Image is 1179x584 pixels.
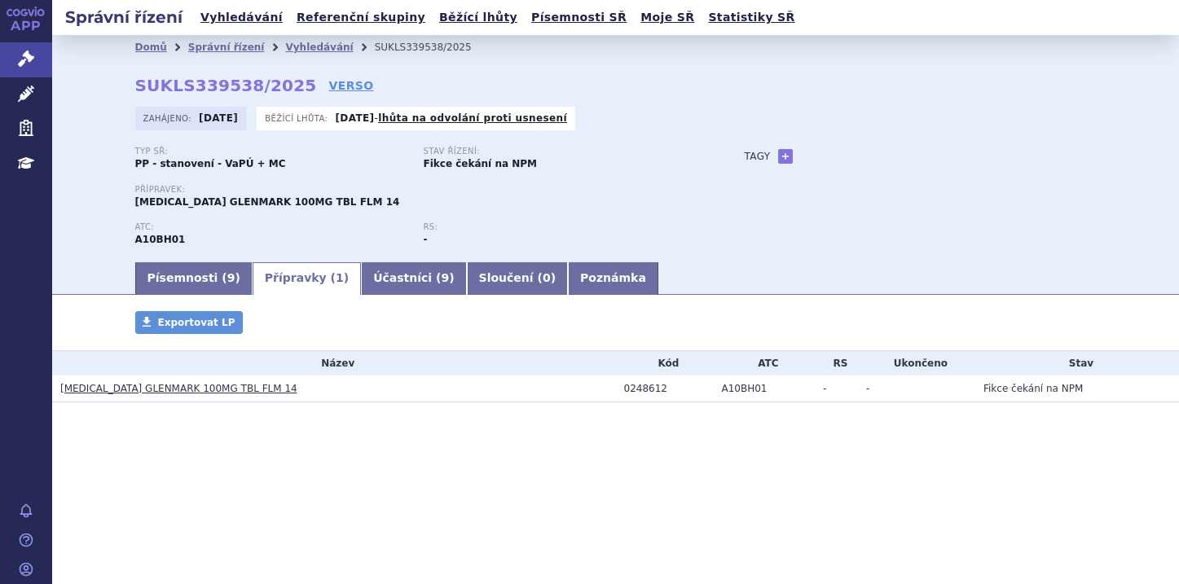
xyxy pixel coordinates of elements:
span: [MEDICAL_DATA] GLENMARK 100MG TBL FLM 14 [135,196,400,208]
th: RS [815,351,858,375]
a: Běžící lhůty [434,7,522,29]
p: ATC: [135,222,407,232]
span: Běžící lhůta: [265,112,331,125]
a: Vyhledávání [285,42,353,53]
a: Vyhledávání [196,7,288,29]
strong: SUKLS339538/2025 [135,76,317,95]
a: + [778,149,793,164]
h2: Správní řízení [52,6,196,29]
li: SUKLS339538/2025 [375,35,493,59]
span: Exportovat LP [158,317,235,328]
strong: PP - stanovení - VaPÚ + MC [135,158,286,169]
th: ATC [713,351,815,375]
a: Správní řízení [188,42,265,53]
strong: - [424,234,428,245]
span: Zahájeno: [143,112,195,125]
th: Ukončeno [858,351,975,375]
a: Písemnosti SŘ [526,7,631,29]
a: VERSO [328,77,373,94]
span: 9 [441,271,449,284]
a: Přípravky (1) [253,262,361,295]
a: [MEDICAL_DATA] GLENMARK 100MG TBL FLM 14 [60,383,297,394]
th: Kód [616,351,714,375]
span: 9 [227,271,235,284]
span: 1 [336,271,344,284]
span: - [866,383,869,394]
strong: [DATE] [199,112,238,124]
a: Písemnosti (9) [135,262,253,295]
th: Stav [975,351,1179,375]
a: Domů [135,42,167,53]
a: Moje SŘ [636,7,699,29]
p: Stav řízení: [424,147,696,156]
td: Fikce čekání na NPM [975,375,1179,402]
th: Název [52,351,616,375]
p: Typ SŘ: [135,147,407,156]
p: - [335,112,567,125]
a: Exportovat LP [135,311,244,334]
span: 0 [543,271,551,284]
a: Referenční skupiny [292,7,430,29]
strong: [DATE] [335,112,374,124]
span: - [823,383,826,394]
p: RS: [424,222,696,232]
p: Přípravek: [135,185,712,195]
a: Účastníci (9) [361,262,466,295]
strong: SITAGLIPTIN [135,234,186,245]
div: 0248612 [624,383,714,394]
h3: Tagy [745,147,771,166]
strong: Fikce čekání na NPM [424,158,537,169]
td: SITAGLIPTIN [713,375,815,402]
a: Poznámka [568,262,658,295]
a: lhůta na odvolání proti usnesení [378,112,567,124]
a: Sloučení (0) [467,262,568,295]
a: Statistiky SŘ [703,7,799,29]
